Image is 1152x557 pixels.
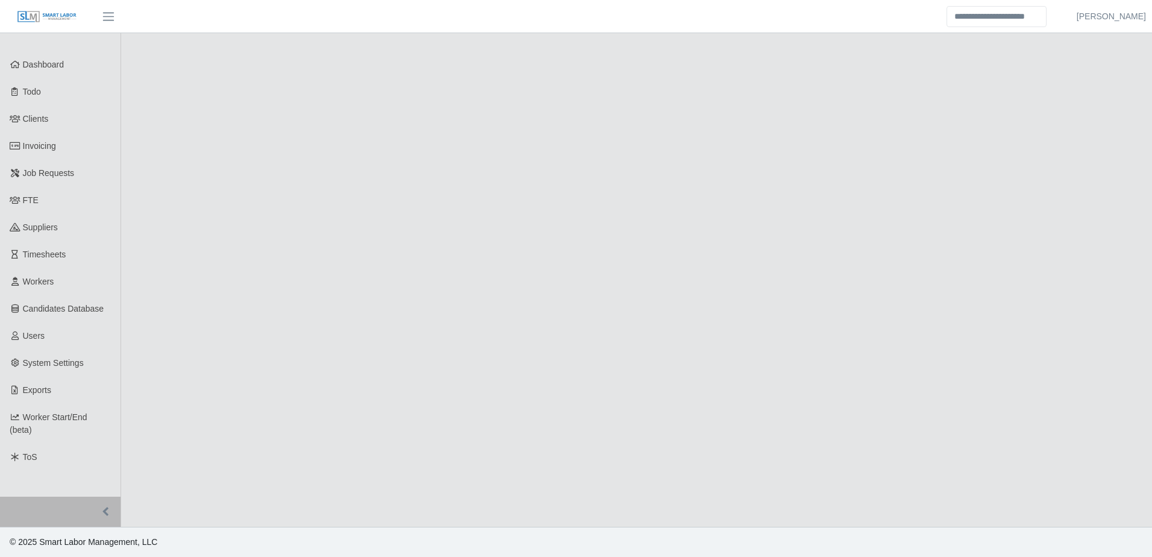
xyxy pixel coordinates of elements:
[23,114,49,124] span: Clients
[23,358,84,368] span: System Settings
[10,537,157,547] span: © 2025 Smart Labor Management, LLC
[23,277,54,286] span: Workers
[23,141,56,151] span: Invoicing
[23,87,41,96] span: Todo
[23,195,39,205] span: FTE
[23,60,64,69] span: Dashboard
[17,10,77,24] img: SLM Logo
[23,168,75,178] span: Job Requests
[1077,10,1146,23] a: [PERSON_NAME]
[23,385,51,395] span: Exports
[23,250,66,259] span: Timesheets
[23,304,104,313] span: Candidates Database
[10,412,87,435] span: Worker Start/End (beta)
[23,222,58,232] span: Suppliers
[947,6,1047,27] input: Search
[23,331,45,341] span: Users
[23,452,37,462] span: ToS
